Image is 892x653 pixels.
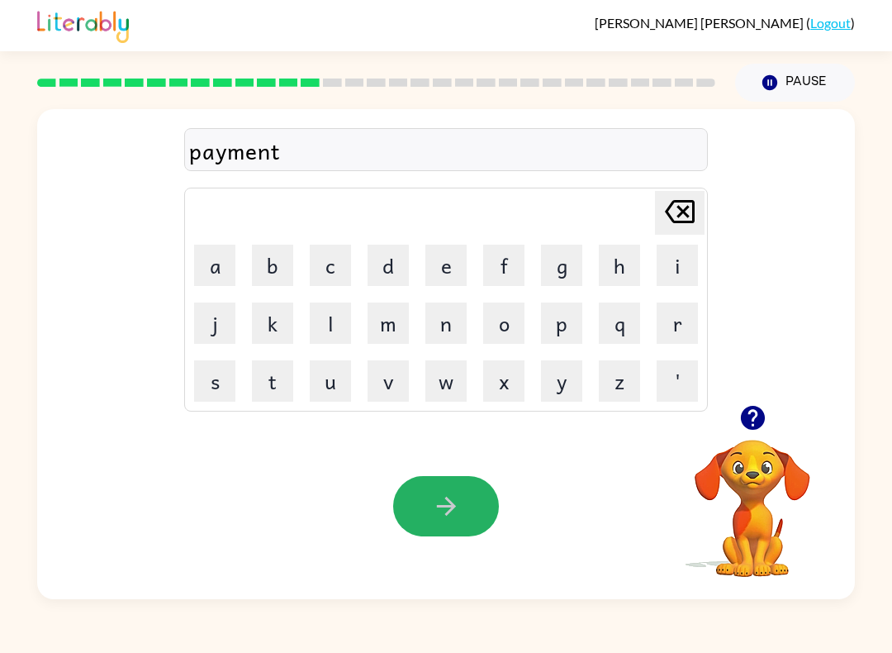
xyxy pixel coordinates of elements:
[657,245,698,286] button: i
[599,360,640,402] button: z
[595,15,855,31] div: ( )
[425,245,467,286] button: e
[310,360,351,402] button: u
[310,303,351,344] button: l
[368,303,409,344] button: m
[810,15,851,31] a: Logout
[425,360,467,402] button: w
[189,133,703,168] div: payment
[541,360,582,402] button: y
[599,245,640,286] button: h
[194,360,235,402] button: s
[252,360,293,402] button: t
[483,303,524,344] button: o
[368,245,409,286] button: d
[599,303,640,344] button: q
[735,64,855,102] button: Pause
[194,303,235,344] button: j
[670,414,835,579] video: Your browser must support playing .mp4 files to use Literably. Please try using another browser.
[657,360,698,402] button: '
[368,360,409,402] button: v
[541,303,582,344] button: p
[310,245,351,286] button: c
[252,245,293,286] button: b
[37,7,129,43] img: Literably
[194,245,235,286] button: a
[657,303,698,344] button: r
[541,245,582,286] button: g
[595,15,806,31] span: [PERSON_NAME] [PERSON_NAME]
[425,303,467,344] button: n
[483,245,524,286] button: f
[252,303,293,344] button: k
[483,360,524,402] button: x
